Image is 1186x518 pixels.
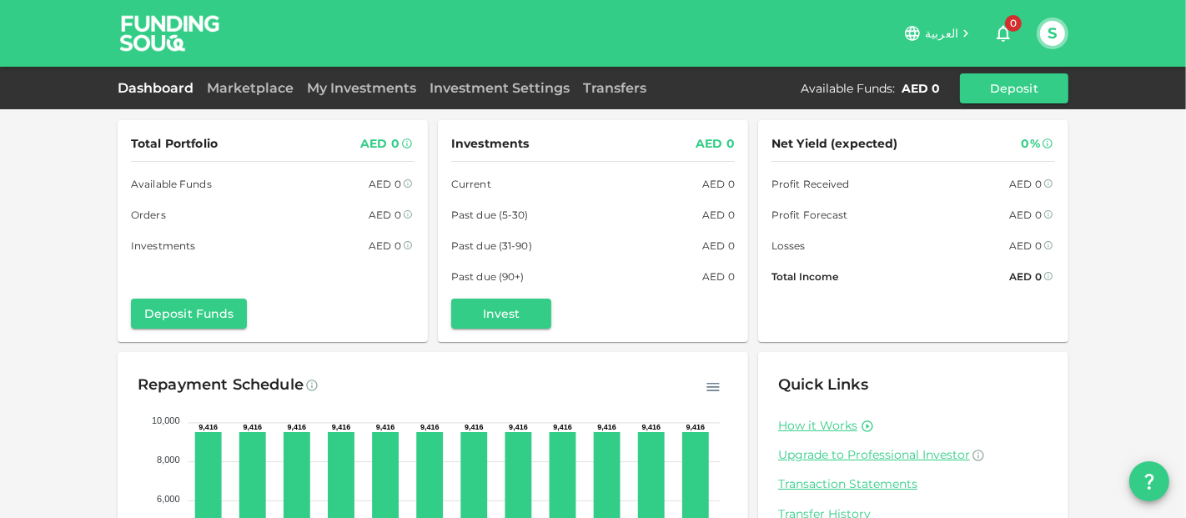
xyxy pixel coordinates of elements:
[157,494,180,504] tspan: 6,000
[771,206,848,224] span: Profit Forecast
[131,237,195,254] span: Investments
[451,206,529,224] span: Past due (5-30)
[451,237,532,254] span: Past due (31-90)
[451,299,551,329] button: Invest
[1009,206,1042,224] div: AED 0
[131,175,212,193] span: Available Funds
[1022,133,1040,154] div: 0%
[369,206,401,224] div: AED 0
[771,268,838,285] span: Total Income
[138,372,304,399] div: Repayment Schedule
[576,80,653,96] a: Transfers
[778,375,868,394] span: Quick Links
[1009,237,1042,254] div: AED 0
[1005,15,1022,32] span: 0
[987,17,1020,50] button: 0
[157,455,180,465] tspan: 8,000
[131,206,166,224] span: Orders
[451,133,529,154] span: Investments
[300,80,423,96] a: My Investments
[925,26,958,41] span: العربية
[369,175,401,193] div: AED 0
[118,80,200,96] a: Dashboard
[451,175,491,193] span: Current
[360,133,400,154] div: AED 0
[702,268,735,285] div: AED 0
[778,418,857,434] a: How it Works
[451,268,525,285] span: Past due (90+)
[960,73,1068,103] button: Deposit
[696,133,735,154] div: AED 0
[778,447,1048,463] a: Upgrade to Professional Investor
[131,133,218,154] span: Total Portfolio
[1009,175,1042,193] div: AED 0
[423,80,576,96] a: Investment Settings
[778,447,970,462] span: Upgrade to Professional Investor
[771,133,898,154] span: Net Yield (expected)
[702,175,735,193] div: AED 0
[702,237,735,254] div: AED 0
[778,476,1048,492] a: Transaction Statements
[902,80,940,97] div: AED 0
[771,237,806,254] span: Losses
[152,416,180,426] tspan: 10,000
[801,80,895,97] div: Available Funds :
[1129,461,1169,501] button: question
[1040,21,1065,46] button: S
[1009,268,1042,285] div: AED 0
[369,237,401,254] div: AED 0
[131,299,247,329] button: Deposit Funds
[771,175,850,193] span: Profit Received
[200,80,300,96] a: Marketplace
[702,206,735,224] div: AED 0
